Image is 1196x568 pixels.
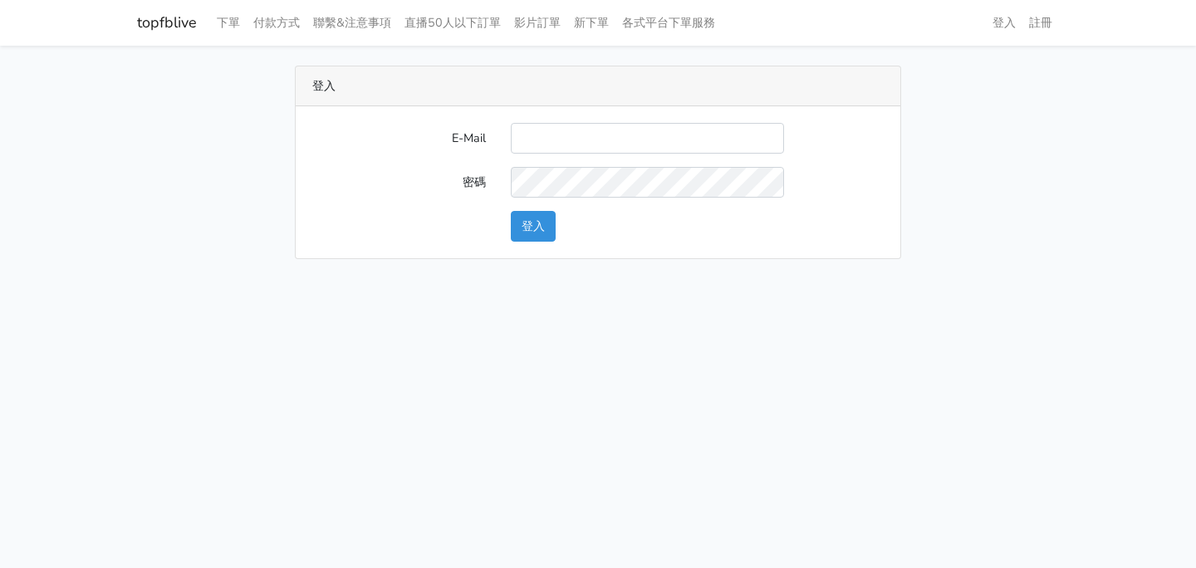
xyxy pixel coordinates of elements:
label: 密碼 [300,167,498,198]
div: 登入 [296,66,900,106]
a: 聯繫&注意事項 [306,7,398,39]
a: 新下單 [567,7,615,39]
label: E-Mail [300,123,498,154]
a: 影片訂單 [507,7,567,39]
a: 下單 [210,7,247,39]
a: 註冊 [1022,7,1059,39]
a: 各式平台下單服務 [615,7,722,39]
a: topfblive [137,7,197,39]
a: 登入 [986,7,1022,39]
a: 付款方式 [247,7,306,39]
a: 直播50人以下訂單 [398,7,507,39]
button: 登入 [511,211,556,242]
